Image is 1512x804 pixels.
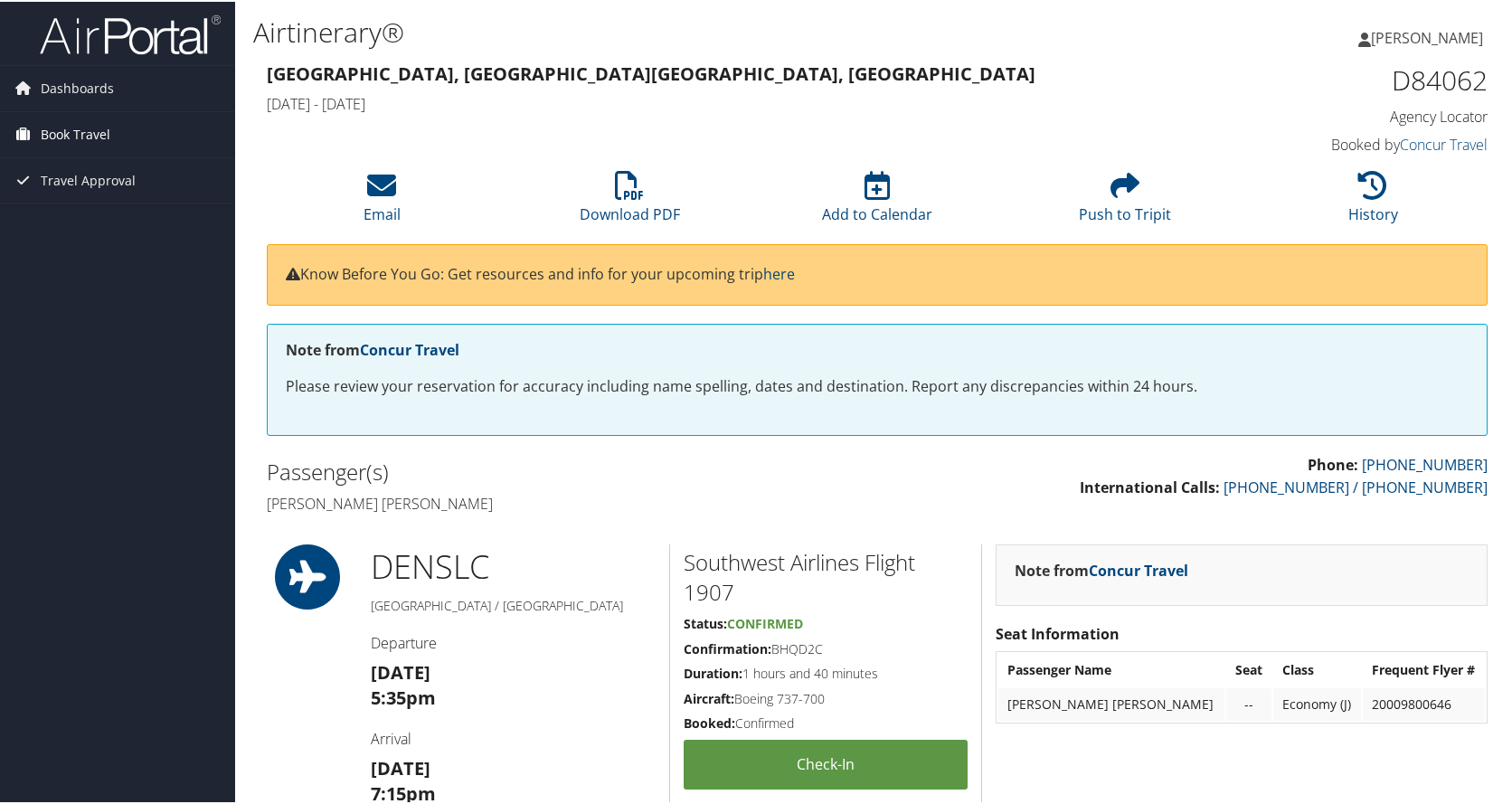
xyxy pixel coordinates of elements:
[1226,652,1271,685] th: Seat
[1235,695,1262,711] div: --
[1273,686,1361,719] td: Economy (J)
[998,686,1224,719] td: [PERSON_NAME] [PERSON_NAME]
[1371,26,1483,46] span: [PERSON_NAME]
[1203,60,1488,98] h1: D84062
[1362,453,1488,473] a: [PHONE_NUMBER]
[41,156,136,202] span: Travel Approval
[996,622,1120,642] strong: Seat Information
[684,713,735,730] strong: Booked:
[1089,559,1188,579] a: Concur Travel
[364,179,401,222] a: Email
[1308,453,1358,473] strong: Phone:
[253,12,1085,50] h1: Airtinerary®
[684,688,968,706] h5: Boeing 737-700
[1363,686,1485,719] td: 20009800646
[371,631,656,651] h4: Departure
[1363,652,1485,685] th: Frequent Flyer #
[727,613,803,630] span: Confirmed
[41,64,114,109] span: Dashboards
[371,595,656,613] h5: [GEOGRAPHIC_DATA] / [GEOGRAPHIC_DATA]
[1079,179,1171,222] a: Push to Tripit
[684,638,968,657] h5: BHQD2C
[1203,133,1488,153] h4: Booked by
[371,754,430,779] strong: [DATE]
[684,545,968,606] h2: Southwest Airlines Flight 1907
[1358,9,1501,63] a: [PERSON_NAME]
[684,663,968,681] h5: 1 hours and 40 minutes
[1348,179,1398,222] a: History
[1224,476,1488,496] a: [PHONE_NUMBER] / [PHONE_NUMBER]
[1080,476,1220,496] strong: International Calls:
[371,543,656,588] h1: DEN SLC
[684,638,771,656] strong: Confirmation:
[684,663,742,680] strong: Duration:
[580,179,680,222] a: Download PDF
[822,179,932,222] a: Add to Calendar
[371,780,436,804] strong: 7:15pm
[1015,559,1188,579] strong: Note from
[267,60,1035,84] strong: [GEOGRAPHIC_DATA], [GEOGRAPHIC_DATA] [GEOGRAPHIC_DATA], [GEOGRAPHIC_DATA]
[763,262,795,282] a: here
[371,684,436,708] strong: 5:35pm
[1273,652,1361,685] th: Class
[684,738,968,788] a: Check-in
[684,713,968,731] h5: Confirmed
[684,688,734,705] strong: Aircraft:
[1400,133,1488,153] a: Concur Travel
[684,613,727,630] strong: Status:
[41,110,110,156] span: Book Travel
[998,652,1224,685] th: Passenger Name
[371,658,430,683] strong: [DATE]
[267,492,864,512] h4: [PERSON_NAME] [PERSON_NAME]
[286,338,459,358] strong: Note from
[267,92,1176,112] h4: [DATE] - [DATE]
[1203,105,1488,125] h4: Agency Locator
[371,727,656,747] h4: Arrival
[267,455,864,486] h2: Passenger(s)
[40,12,221,54] img: airportal-logo.png
[286,261,1469,285] p: Know Before You Go: Get resources and info for your upcoming trip
[286,374,1469,397] p: Please review your reservation for accuracy including name spelling, dates and destination. Repor...
[360,338,459,358] a: Concur Travel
